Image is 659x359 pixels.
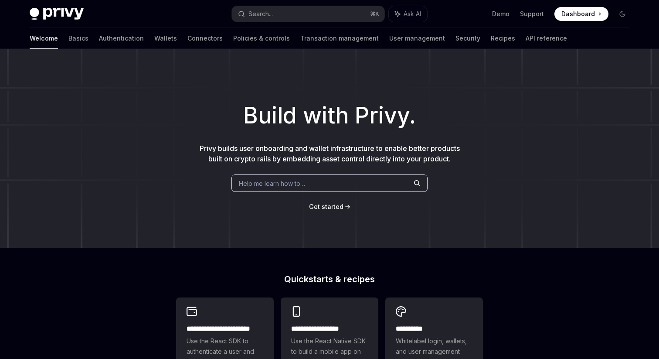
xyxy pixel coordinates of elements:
a: Security [455,28,480,49]
a: Basics [68,28,88,49]
span: Dashboard [561,10,595,18]
button: Search...⌘K [232,6,384,22]
div: Search... [248,9,273,19]
button: Ask AI [389,6,427,22]
a: Welcome [30,28,58,49]
a: Recipes [491,28,515,49]
a: Wallets [154,28,177,49]
a: Get started [309,202,343,211]
a: User management [389,28,445,49]
a: Policies & controls [233,28,290,49]
a: Demo [492,10,510,18]
a: Support [520,10,544,18]
a: Authentication [99,28,144,49]
a: Connectors [187,28,223,49]
span: Ask AI [404,10,421,18]
span: ⌘ K [370,10,379,17]
span: Help me learn how to… [239,179,305,188]
h2: Quickstarts & recipes [176,275,483,284]
a: API reference [526,28,567,49]
span: Get started [309,203,343,210]
h1: Build with Privy. [14,99,645,133]
a: Dashboard [554,7,608,21]
button: Toggle dark mode [615,7,629,21]
a: Transaction management [300,28,379,49]
span: Privy builds user onboarding and wallet infrastructure to enable better products built on crypto ... [200,144,460,163]
img: dark logo [30,8,84,20]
